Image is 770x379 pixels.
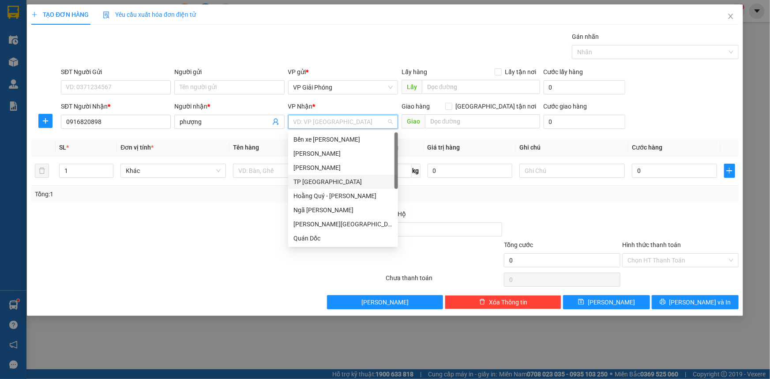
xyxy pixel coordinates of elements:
[23,58,71,77] strong: PHIẾU BIÊN NHẬN
[588,297,635,307] span: [PERSON_NAME]
[412,164,421,178] span: kg
[288,67,398,77] div: VP gửi
[293,177,393,187] div: TP [GEOGRAPHIC_DATA]
[103,11,196,18] span: Yêu cầu xuất hóa đơn điện tử
[632,144,662,151] span: Cước hàng
[4,30,18,61] img: logo
[233,144,259,151] span: Tên hàng
[31,11,38,18] span: plus
[38,114,53,128] button: plus
[669,297,731,307] span: [PERSON_NAME] và In
[293,191,393,201] div: Hoằng Quý - [PERSON_NAME]
[402,68,427,75] span: Lấy hàng
[61,67,171,77] div: SĐT Người Gửi
[660,299,666,306] span: printer
[39,117,52,124] span: plus
[293,219,393,229] div: [PERSON_NAME][GEOGRAPHIC_DATA]
[727,13,734,20] span: close
[502,67,540,77] span: Lấy tận nơi
[23,38,70,56] span: SĐT XE 0867 585 938
[402,103,430,110] span: Giao hàng
[622,241,681,248] label: Hình thức thanh toán
[504,241,533,248] span: Tổng cước
[489,297,527,307] span: Xóa Thông tin
[35,164,49,178] button: delete
[293,163,393,173] div: [PERSON_NAME]
[563,295,650,309] button: save[PERSON_NAME]
[422,80,540,94] input: Dọc đường
[725,167,735,174] span: plus
[452,101,540,111] span: [GEOGRAPHIC_DATA] tận nơi
[572,33,599,40] label: Gán nhãn
[385,273,503,289] div: Chưa thanh toán
[75,45,128,55] span: GP1310250035
[402,80,422,94] span: Lấy
[288,231,398,245] div: Quán Dốc
[288,203,398,217] div: Ngã Tư Hoàng Minh
[402,114,425,128] span: Giao
[724,164,735,178] button: plus
[288,217,398,231] div: Ga Nghĩa Trang
[31,11,89,18] span: TẠO ĐƠN HÀNG
[718,4,743,29] button: Close
[327,295,443,309] button: [PERSON_NAME]
[293,81,393,94] span: VP Giải Phóng
[59,144,66,151] span: SL
[233,164,338,178] input: VD: Bàn, Ghế
[272,118,279,125] span: user-add
[425,114,540,128] input: Dọc đường
[544,103,587,110] label: Cước giao hàng
[293,149,393,158] div: [PERSON_NAME]
[445,295,561,309] button: deleteXóa Thông tin
[103,11,110,19] img: icon
[479,299,485,306] span: delete
[519,164,625,178] input: Ghi Chú
[652,295,739,309] button: printer[PERSON_NAME] và In
[293,205,393,215] div: Ngã [PERSON_NAME]
[288,103,313,110] span: VP Nhận
[428,144,460,151] span: Giá trị hàng
[293,135,393,144] div: Bến xe [PERSON_NAME]
[516,139,628,156] th: Ghi chú
[293,233,393,243] div: Quán Dốc
[35,189,297,199] div: Tổng: 1
[174,67,284,77] div: Người gửi
[61,101,171,111] div: SĐT Người Nhận
[288,132,398,146] div: Bến xe Gia Lâm
[288,175,398,189] div: TP Thanh Hóa
[288,189,398,203] div: Hoằng Quý - Hoằng Quỳ
[288,146,398,161] div: Mỹ Đình
[361,297,409,307] span: [PERSON_NAME]
[120,144,154,151] span: Đơn vị tính
[544,80,625,94] input: Cước lấy hàng
[19,7,75,36] strong: CHUYỂN PHÁT NHANH ĐÔNG LÝ
[126,164,221,177] span: Khác
[544,115,625,129] input: Cước giao hàng
[174,101,284,111] div: Người nhận
[544,68,583,75] label: Cước lấy hàng
[428,164,513,178] input: 0
[578,299,584,306] span: save
[288,161,398,175] div: Hoàng Sơn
